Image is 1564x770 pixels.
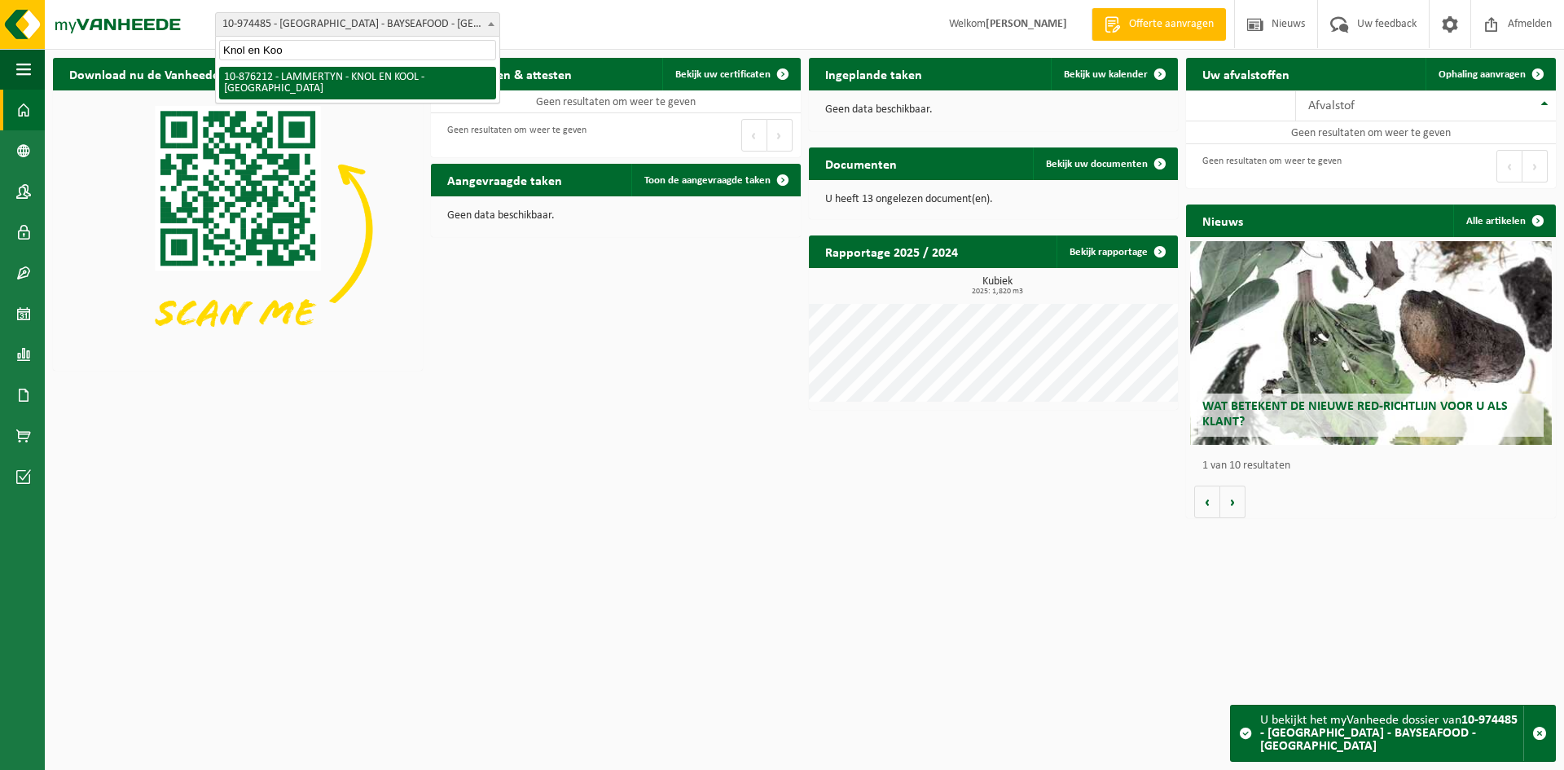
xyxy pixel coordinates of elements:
a: Ophaling aanvragen [1426,58,1554,90]
td: Geen resultaten om weer te geven [431,90,801,113]
span: 10-974485 - LAMMERTYN - BAYSEAFOOD - LAUWE [215,12,500,37]
h2: Rapportage 2025 / 2024 [809,235,974,267]
span: Offerte aanvragen [1125,16,1218,33]
p: U heeft 13 ongelezen document(en). [825,194,1162,205]
span: Bekijk uw kalender [1064,69,1148,80]
p: Geen data beschikbaar. [447,210,784,222]
button: Next [767,119,793,152]
h2: Certificaten & attesten [431,58,588,90]
h2: Download nu de Vanheede+ app! [53,58,270,90]
a: Bekijk uw kalender [1051,58,1176,90]
p: 1 van 10 resultaten [1202,460,1548,472]
div: U bekijkt het myVanheede dossier van [1260,706,1523,761]
a: Bekijk rapportage [1057,235,1176,268]
a: Toon de aangevraagde taken [631,164,799,196]
a: Bekijk uw documenten [1033,147,1176,180]
p: Geen data beschikbaar. [825,104,1162,116]
button: Volgende [1220,486,1245,518]
li: 10-876212 - LAMMERTYN - KNOL EN KOOL - [GEOGRAPHIC_DATA] [219,67,496,99]
strong: 10-974485 - [GEOGRAPHIC_DATA] - BAYSEAFOOD - [GEOGRAPHIC_DATA] [1260,714,1518,753]
h2: Uw afvalstoffen [1186,58,1306,90]
a: Alle artikelen [1453,205,1554,237]
span: 10-974485 - LAMMERTYN - BAYSEAFOOD - LAUWE [216,13,499,36]
span: Ophaling aanvragen [1439,69,1526,80]
div: Geen resultaten om weer te geven [439,117,586,153]
div: Geen resultaten om weer te geven [1194,148,1342,184]
a: Bekijk uw certificaten [662,58,799,90]
img: Download de VHEPlus App [53,90,423,367]
h2: Nieuws [1186,205,1259,236]
span: 2025: 1,820 m3 [817,288,1179,296]
span: Afvalstof [1308,99,1355,112]
button: Vorige [1194,486,1220,518]
span: Wat betekent de nieuwe RED-richtlijn voor u als klant? [1202,400,1508,429]
h3: Kubiek [817,276,1179,296]
h2: Ingeplande taken [809,58,938,90]
h2: Aangevraagde taken [431,164,578,196]
button: Previous [741,119,767,152]
strong: [PERSON_NAME] [986,18,1067,30]
td: Geen resultaten om weer te geven [1186,121,1556,144]
h2: Documenten [809,147,913,179]
button: Previous [1496,150,1522,183]
span: Bekijk uw documenten [1046,159,1148,169]
button: Next [1522,150,1548,183]
span: Toon de aangevraagde taken [644,175,771,186]
a: Wat betekent de nieuwe RED-richtlijn voor u als klant? [1190,241,1553,445]
span: Bekijk uw certificaten [675,69,771,80]
a: Offerte aanvragen [1092,8,1226,41]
